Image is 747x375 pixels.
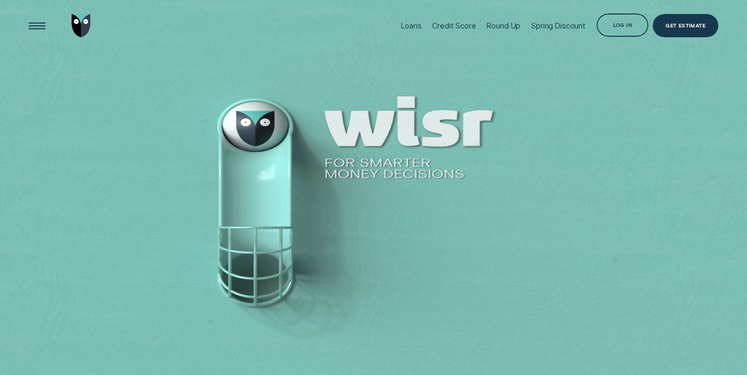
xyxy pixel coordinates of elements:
[487,21,520,30] div: Round Up
[531,21,586,30] div: Spring Discount
[72,14,91,37] img: Wisr
[597,13,648,37] button: Log in
[432,21,476,30] div: Credit Score
[653,14,718,37] a: Get Estimate
[401,21,421,30] div: Loans
[25,14,49,37] button: Open Menu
